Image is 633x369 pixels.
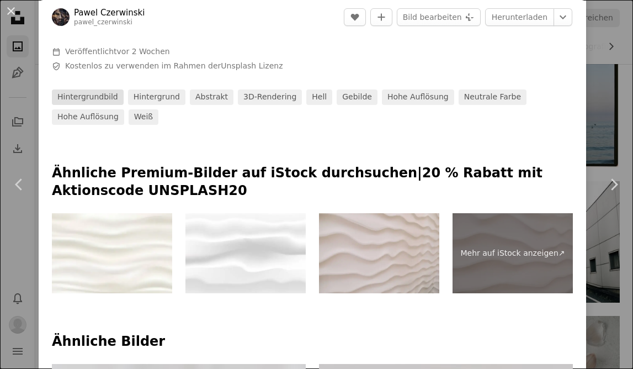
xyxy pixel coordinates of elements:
h4: Ähnliche Bilder [52,333,573,351]
a: weiß [129,109,158,125]
button: Bild bearbeiten [397,8,481,26]
a: hell [306,89,332,105]
button: Gefällt mir [344,8,366,26]
a: Unsplash Lizenz [221,61,283,70]
a: Hohe Auflösung [52,109,124,125]
a: hintergrund [128,89,185,105]
a: 3D-Rendering [238,89,302,105]
button: Downloadgröße auswählen [554,8,572,26]
img: Weißer Stoffhintergrund luxuriöse abstrakte Textur Funkelnd mit weich [185,213,306,293]
span: Kostenlos zu verwenden im Rahmen der [65,61,283,72]
time: 15. August 2025 um 13:31:27 MESZ [117,47,170,56]
a: hintergrundbild [52,89,124,105]
a: Weiter [594,131,633,238]
img: Abstrakter rosa Hintergrund. Abstraktes geometrisches Muster. Dekorativer Mustertexturhintergrund... [319,213,439,293]
a: Herunterladen [485,8,554,26]
a: neutrale Farbe [459,89,526,105]
a: hohe Auflösung [382,89,454,105]
p: Ähnliche Premium-Bilder auf iStock durchsuchen | 20 % Rabatt mit Aktionscode UNSPLASH20 [52,165,573,200]
span: Veröffentlicht [65,47,170,56]
a: abstrakt [190,89,233,105]
img: Frische Milch fließende Textur Hintergrund Vektorillustration [52,213,172,293]
a: Pawel Czerwinski [74,7,145,18]
img: Zum Profil von Pawel Czerwinski [52,8,70,26]
a: Gebilde [337,89,377,105]
a: Mehr auf iStock anzeigen↗ [453,213,573,293]
a: pawel_czerwinski [74,18,132,26]
button: Zu Kollektion hinzufügen [370,8,392,26]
